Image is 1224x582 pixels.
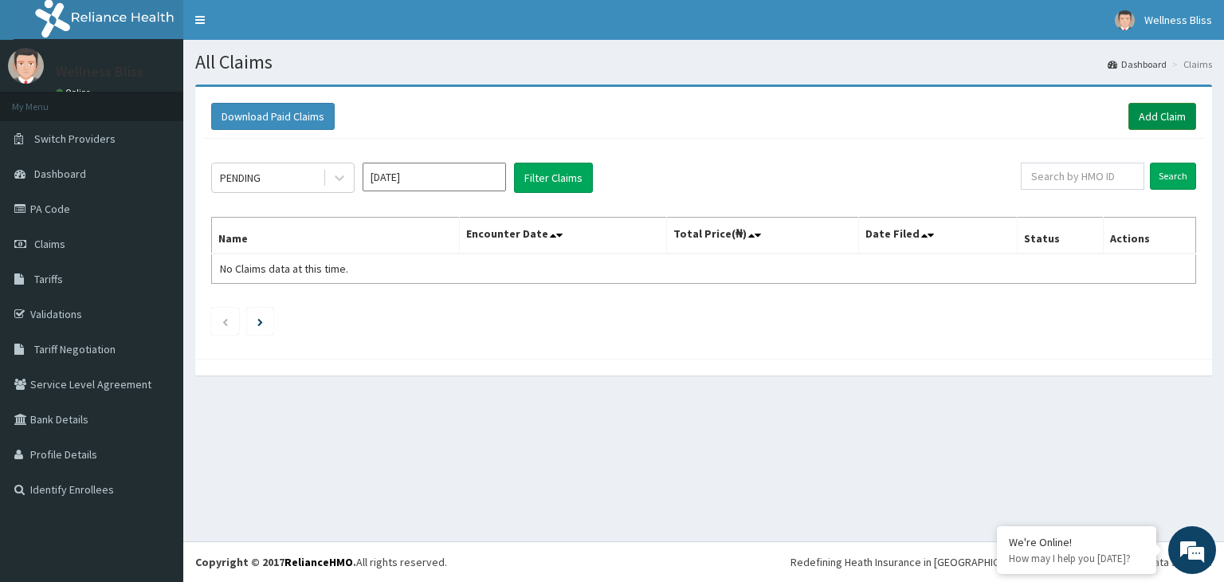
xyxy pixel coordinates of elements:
[667,218,859,254] th: Total Price(₦)
[211,103,335,130] button: Download Paid Claims
[460,218,667,254] th: Encounter Date
[56,87,94,98] a: Online
[34,132,116,146] span: Switch Providers
[183,541,1224,582] footer: All rights reserved.
[1108,57,1167,71] a: Dashboard
[222,314,229,328] a: Previous page
[257,314,263,328] a: Next page
[859,218,1018,254] th: Date Filed
[1009,552,1144,565] p: How may I help you today?
[514,163,593,193] button: Filter Claims
[363,163,506,191] input: Select Month and Year
[1150,163,1196,190] input: Search
[195,555,356,569] strong: Copyright © 2017 .
[195,52,1212,73] h1: All Claims
[34,167,86,181] span: Dashboard
[56,65,143,79] p: Wellness Bliss
[1144,13,1212,27] span: Wellness Bliss
[1168,57,1212,71] li: Claims
[1018,218,1103,254] th: Status
[1009,535,1144,549] div: We're Online!
[790,554,1212,570] div: Redefining Heath Insurance in [GEOGRAPHIC_DATA] using Telemedicine and Data Science!
[220,170,261,186] div: PENDING
[34,237,65,251] span: Claims
[284,555,353,569] a: RelianceHMO
[212,218,460,254] th: Name
[34,272,63,286] span: Tariffs
[1128,103,1196,130] a: Add Claim
[1103,218,1195,254] th: Actions
[8,48,44,84] img: User Image
[220,262,348,276] span: No Claims data at this time.
[1115,10,1135,30] img: User Image
[34,342,116,356] span: Tariff Negotiation
[1021,163,1144,190] input: Search by HMO ID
